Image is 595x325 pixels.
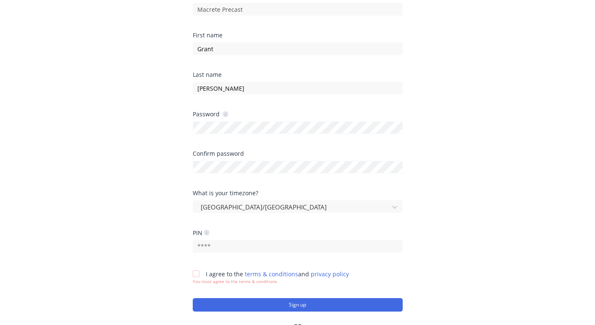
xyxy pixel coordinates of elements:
a: privacy policy [311,270,349,278]
div: First name [193,32,403,38]
div: Password [193,110,228,118]
div: Confirm password [193,151,403,157]
button: Sign up [193,298,403,312]
div: What is your timezone? [193,190,403,196]
div: You must agree to the terms & conditions [193,278,349,285]
div: PIN [193,229,210,237]
a: terms & conditions [245,270,298,278]
span: I agree to the and [206,270,349,278]
div: Last name [193,72,403,78]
